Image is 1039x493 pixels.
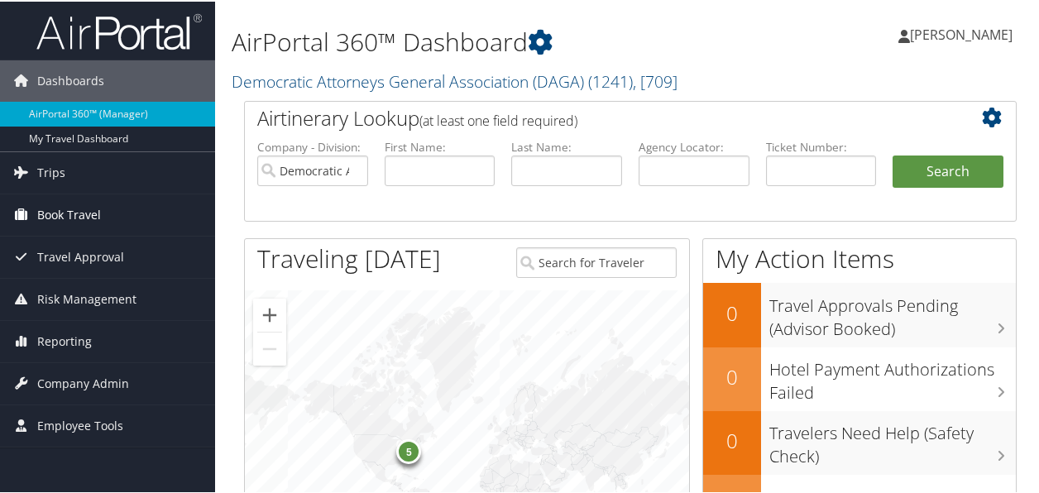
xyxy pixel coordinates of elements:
span: Dashboards [37,59,104,100]
a: 0Hotel Payment Authorizations Failed [703,346,1016,409]
span: (at least one field required) [419,110,577,128]
h3: Hotel Payment Authorizations Failed [769,348,1016,403]
a: 0Travel Approvals Pending (Advisor Booked) [703,281,1016,345]
span: Employee Tools [37,404,123,445]
h1: Traveling [DATE] [257,240,441,275]
label: Ticket Number: [766,137,877,154]
span: Travel Approval [37,235,124,276]
span: Reporting [37,319,92,361]
h2: 0 [703,298,761,326]
a: [PERSON_NAME] [898,8,1029,58]
h3: Travelers Need Help (Safety Check) [769,412,1016,467]
button: Zoom out [253,331,286,364]
h2: 0 [703,361,761,390]
button: Zoom in [253,297,286,330]
span: ( 1241 ) [588,69,633,91]
a: 0Travelers Need Help (Safety Check) [703,409,1016,473]
img: airportal-logo.png [36,11,202,50]
span: [PERSON_NAME] [910,24,1013,42]
h2: Airtinerary Lookup [257,103,939,131]
label: Agency Locator: [639,137,749,154]
h1: My Action Items [703,240,1016,275]
span: Company Admin [37,361,129,403]
label: Company - Division: [257,137,368,154]
a: Democratic Attorneys General Association (DAGA) [232,69,678,91]
label: Last Name: [511,137,622,154]
span: Book Travel [37,193,101,234]
h2: 0 [703,425,761,453]
h3: Travel Approvals Pending (Advisor Booked) [769,285,1016,339]
div: 5 [397,438,422,462]
input: Search for Traveler [516,246,677,276]
span: Trips [37,151,65,192]
h1: AirPortal 360™ Dashboard [232,23,764,58]
button: Search [893,154,1003,187]
label: First Name: [385,137,496,154]
span: , [ 709 ] [633,69,678,91]
span: Risk Management [37,277,136,318]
